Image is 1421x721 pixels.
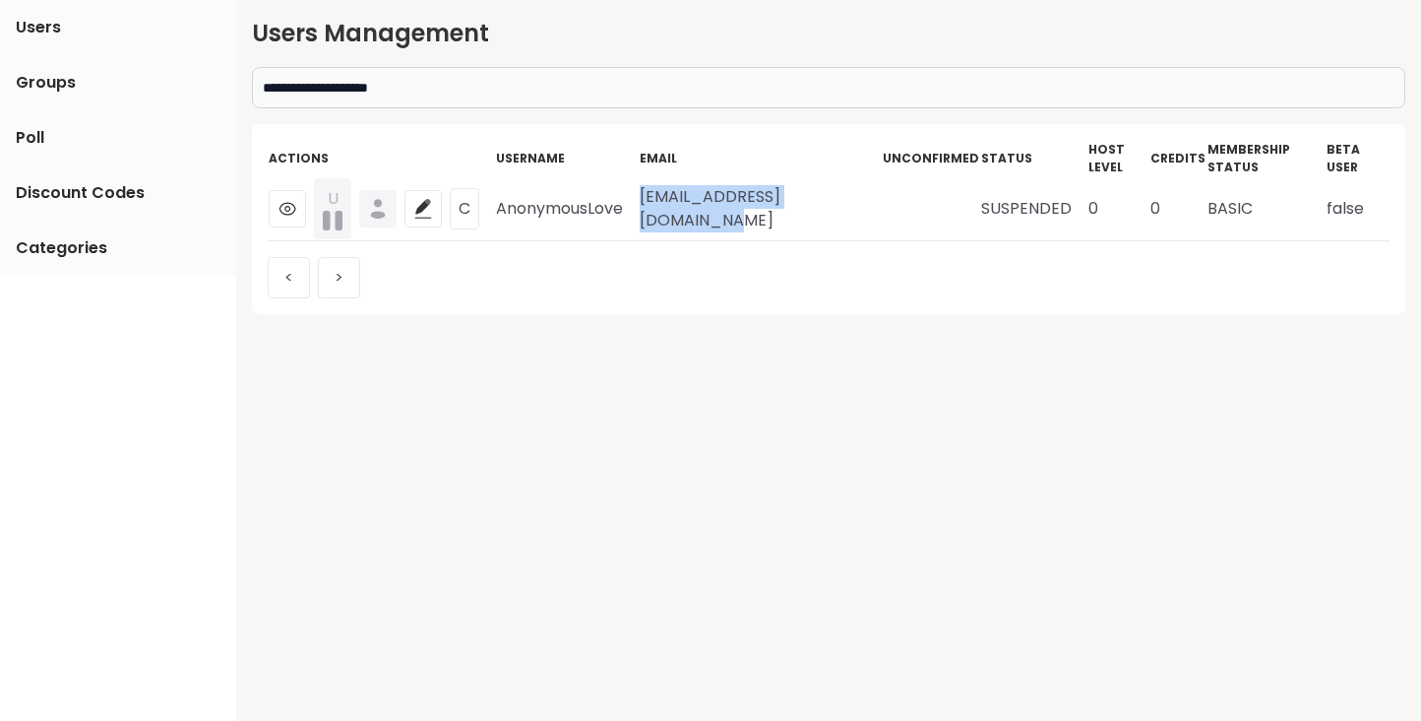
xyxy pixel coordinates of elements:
th: Membership Status [1206,140,1326,177]
td: AnonymousLove [495,177,639,241]
th: Username [495,140,639,177]
th: Actions [268,140,495,177]
button: U [314,178,351,239]
span: Categories [16,236,107,260]
span: Poll [16,126,44,150]
td: [EMAIL_ADDRESS][DOMAIN_NAME] [639,177,882,241]
td: 0 [1149,177,1206,241]
th: Unconfirmed [882,140,980,177]
h2: Users Management [252,16,1405,51]
span: Users [16,16,61,39]
th: Email [639,140,882,177]
button: > [318,257,360,298]
button: C [450,188,479,229]
th: Host Level [1087,140,1149,177]
td: BASIC [1206,177,1326,241]
th: credits [1149,140,1206,177]
td: false [1326,177,1390,241]
td: SUSPENDED [980,177,1087,241]
span: Discount Codes [16,181,145,205]
span: Groups [16,71,76,95]
button: < [268,257,310,298]
th: Beta User [1326,140,1390,177]
td: 0 [1087,177,1149,241]
th: Status [980,140,1087,177]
